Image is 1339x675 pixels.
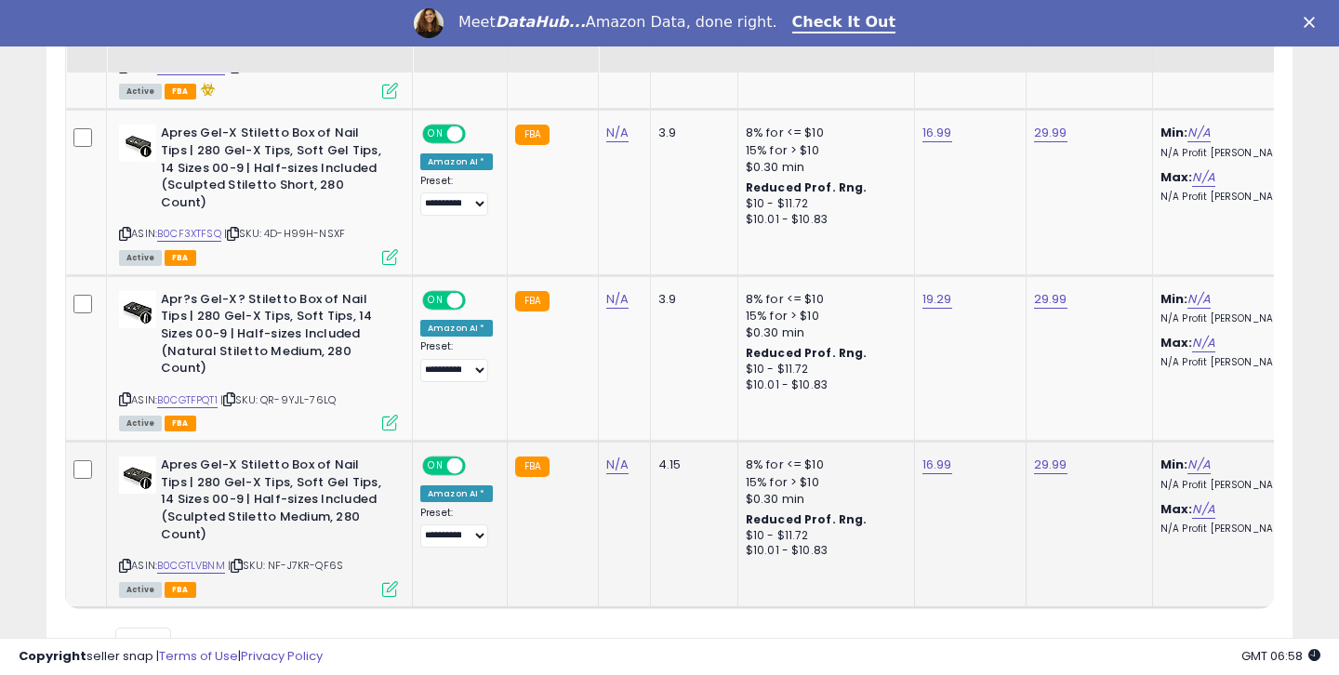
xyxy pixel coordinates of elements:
a: N/A [1187,456,1210,474]
strong: Copyright [19,647,86,665]
div: 3.9 [658,291,723,308]
i: DataHub... [496,13,586,31]
b: Max: [1160,500,1193,518]
div: ASIN: [119,291,398,429]
img: 31BlssILu1L._SL40_.jpg [119,457,156,494]
div: Amazon AI * [420,485,493,502]
span: OFF [463,126,493,142]
div: $10 - $11.72 [746,362,900,377]
span: All listings currently available for purchase on Amazon [119,250,162,266]
div: $0.30 min [746,159,900,176]
div: 3.9 [658,125,723,141]
b: Reduced Prof. Rng. [746,345,868,361]
span: All listings currently available for purchase on Amazon [119,582,162,598]
b: Max: [1160,334,1193,351]
a: 29.99 [1034,456,1067,474]
b: Max: [1160,168,1193,186]
div: $0.30 min [746,491,900,508]
a: N/A [1192,334,1214,352]
a: 16.99 [922,456,952,474]
div: $10.01 - $10.83 [746,543,900,559]
span: FBA [165,582,196,598]
span: Show: entries [79,633,213,651]
div: $0.30 min [746,324,900,341]
div: Meet Amazon Data, done right. [458,13,777,32]
a: B0CGTLVBNM [157,558,225,574]
span: ON [424,126,447,142]
a: N/A [606,290,629,309]
div: 15% for > $10 [746,142,900,159]
div: 8% for <= $10 [746,125,900,141]
span: OFF [463,292,493,308]
a: 29.99 [1034,290,1067,309]
p: N/A Profit [PERSON_NAME] [1160,312,1315,325]
a: N/A [606,124,629,142]
b: Apres Gel-X Stiletto Box of Nail Tips | 280 Gel-X Tips, Soft Gel Tips, 14 Sizes 00-9 | Half-sizes... [161,125,387,216]
a: B0CGTFPQT1 [157,392,218,408]
span: ON [424,458,447,474]
span: | SKU: 4D-H99H-NSXF [224,226,345,241]
a: Terms of Use [159,647,238,665]
div: Preset: [420,340,493,382]
a: Check It Out [792,13,896,33]
span: FBA [165,84,196,99]
span: ON [424,292,447,308]
span: | SKU: QR-9YJL-76LQ [220,392,336,407]
img: 319zZgy0AXL._SL40_.jpg [119,291,156,328]
img: 31kgZSn7V5L._SL40_.jpg [119,125,156,162]
p: N/A Profit [PERSON_NAME] [1160,191,1315,204]
i: hazardous material [196,83,216,96]
div: Preset: [420,507,493,549]
small: FBA [515,457,550,477]
span: OFF [463,458,493,474]
p: N/A Profit [PERSON_NAME] [1160,479,1315,492]
span: FBA [165,250,196,266]
div: $10 - $11.72 [746,528,900,544]
div: 15% for > $10 [746,474,900,491]
a: N/A [606,456,629,474]
a: N/A [1187,124,1210,142]
a: B0CF3XTFSQ [157,226,221,242]
p: N/A Profit [PERSON_NAME] [1160,356,1315,369]
span: | SKU: NF-J7KR-QF6S [228,558,343,573]
b: Apr?s Gel-X? Stiletto Box of Nail Tips | 280 Gel-X Tips, Soft Tips, 14 Sizes 00-9 | Half-sizes In... [161,291,387,382]
a: 19.29 [922,290,952,309]
a: N/A [1192,168,1214,187]
span: FBA [165,416,196,431]
div: Close [1304,17,1322,28]
b: Min: [1160,290,1188,308]
small: FBA [515,125,550,145]
b: Min: [1160,456,1188,473]
div: $10 - $11.72 [746,196,900,212]
div: ASIN: [119,125,398,262]
div: 4.15 [658,457,723,473]
b: Reduced Prof. Rng. [746,179,868,195]
img: Profile image for Georgie [414,8,444,38]
a: 29.99 [1034,124,1067,142]
span: All listings currently available for purchase on Amazon [119,84,162,99]
p: N/A Profit [PERSON_NAME] [1160,147,1315,160]
a: N/A [1187,290,1210,309]
small: FBA [515,291,550,311]
b: Min: [1160,124,1188,141]
b: Apres Gel-X Stiletto Box of Nail Tips | 280 Gel-X Tips, Soft Gel Tips, 14 Sizes 00-9 | Half-sizes... [161,457,387,548]
a: 16.99 [922,124,952,142]
div: 8% for <= $10 [746,457,900,473]
div: Amazon AI * [420,153,493,170]
div: 8% for <= $10 [746,291,900,308]
div: ASIN: [119,457,398,594]
span: 2025-09-10 06:58 GMT [1241,647,1320,665]
div: $10.01 - $10.83 [746,212,900,228]
div: 15% for > $10 [746,308,900,324]
span: All listings currently available for purchase on Amazon [119,416,162,431]
a: Privacy Policy [241,647,323,665]
div: Amazon AI * [420,320,493,337]
div: seller snap | | [19,648,323,666]
a: N/A [1192,500,1214,519]
div: Preset: [420,175,493,217]
p: N/A Profit [PERSON_NAME] [1160,523,1315,536]
div: $10.01 - $10.83 [746,377,900,393]
span: | SKU: X9-GPS0-YTLZ [228,60,343,74]
b: Reduced Prof. Rng. [746,511,868,527]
